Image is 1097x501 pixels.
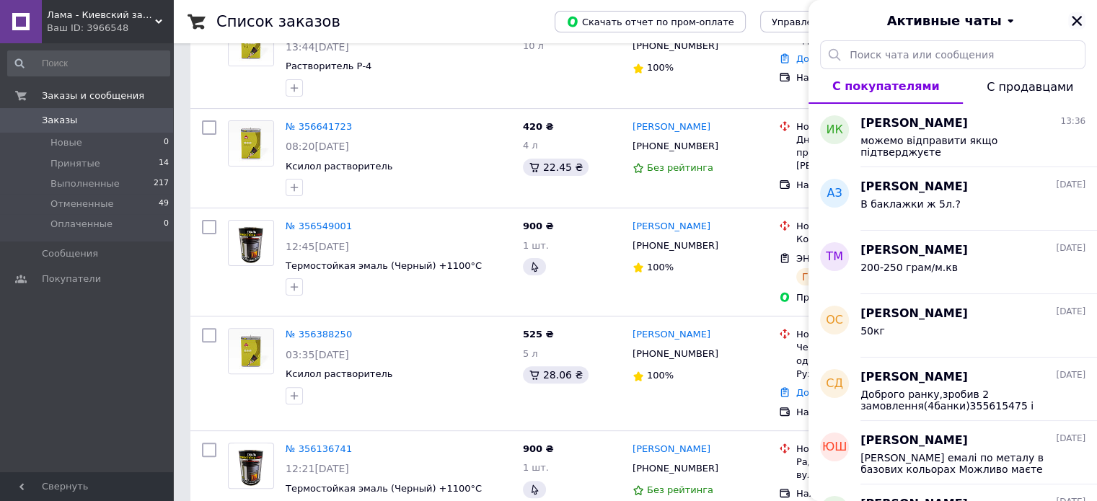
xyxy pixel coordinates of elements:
[796,268,896,285] div: Готово к выдаче
[228,120,274,167] a: Фото товару
[286,121,352,132] a: № 356641723
[796,53,860,64] a: Добавить ЭН
[860,306,968,322] span: [PERSON_NAME]
[7,50,170,76] input: Поиск
[633,328,710,342] a: [PERSON_NAME]
[796,406,943,419] div: Наложенный платеж
[633,443,710,456] a: [PERSON_NAME]
[50,177,120,190] span: Выполненные
[42,89,144,102] span: Заказы и сообщения
[286,260,482,271] a: Термостойкая эмаль (Черный) +1100°С
[1056,179,1085,191] span: [DATE]
[159,157,169,170] span: 14
[286,483,482,494] a: Термостойкая эмаль (Черный) +1100°С
[286,141,349,152] span: 08:20[DATE]
[234,221,268,265] img: Фото товару
[47,9,155,22] span: Лама - Киевский завод лаков, красок, эмалей и грунтовок
[523,121,554,132] span: 420 ₴
[860,135,1065,158] span: можемо відправити якщо підтверджуєте
[796,341,943,381] div: Чернигов, №12 (до 30 кг на одно место): ул. Народного Руху, 4
[234,443,268,488] img: Фото товару
[647,62,674,73] span: 100%
[809,167,1097,231] button: АЗ[PERSON_NAME][DATE]В баклажки ж 5л.?
[523,462,549,473] span: 1 шт.
[630,37,721,56] div: [PHONE_NUMBER]
[42,272,101,285] span: Покупатели
[42,247,98,260] span: Сообщения
[796,487,943,500] div: Наложенный платеж
[860,433,968,449] span: [PERSON_NAME]
[229,21,273,66] img: Фото товару
[159,198,169,210] span: 49
[809,104,1097,167] button: ИК[PERSON_NAME]13:36можемо відправити якщо підтверджуєте
[1056,433,1085,445] span: [DATE]
[860,369,968,386] span: [PERSON_NAME]
[809,358,1097,421] button: СД[PERSON_NAME][DATE]Доброго ранку,зробив 2 замовлення(4банки)355615475 і це,поєднайте,дякую
[286,349,349,360] span: 03:35[DATE]
[860,389,1065,412] span: Доброго ранку,зробив 2 замовлення(4банки)355615475 і це,поєднайте,дякую
[229,121,273,166] img: Фото товару
[826,122,842,138] span: ИК
[164,136,169,149] span: 0
[523,329,554,340] span: 525 ₴
[523,140,538,151] span: 4 л
[796,328,943,341] div: Нова Пошта
[50,157,100,170] span: Принятые
[860,325,885,337] span: 50кг
[523,240,549,251] span: 1 шт.
[1056,369,1085,381] span: [DATE]
[42,114,77,127] span: Заказы
[860,198,961,210] span: В баклажки ж 5л.?
[849,12,1057,30] button: Активные чаты
[630,459,721,478] div: [PHONE_NUMBER]
[154,177,169,190] span: 217
[860,262,958,273] span: 200-250 грам/м.кв
[523,366,589,383] div: 28.06 ₴
[826,376,843,392] span: СД
[630,236,721,255] div: [PHONE_NUMBER]
[860,452,1065,475] span: [PERSON_NAME] емалі по металу в базових кольорах Можливо маєте прайс або каталог для співпраці? Н...
[286,161,392,172] a: Ксилол растворитель
[50,136,82,149] span: Новые
[286,463,349,474] span: 12:21[DATE]
[286,61,371,71] a: Растворитель Р-4
[796,179,943,192] div: Наложенный платеж
[286,41,349,53] span: 13:44[DATE]
[796,443,943,456] div: Нова Пошта
[987,80,1073,94] span: С продавцами
[796,220,943,233] div: Нова Пошта
[633,120,710,134] a: [PERSON_NAME]
[523,159,589,176] div: 22.45 ₴
[228,443,274,489] a: Фото товару
[228,328,274,374] a: Фото товару
[630,345,721,363] div: [PHONE_NUMBER]
[164,218,169,231] span: 0
[286,368,392,379] a: Ксилол растворитель
[647,484,713,495] span: Без рейтинга
[796,233,943,246] div: Ковель
[809,294,1097,358] button: ОС[PERSON_NAME][DATE]50кг
[796,120,943,133] div: Нова Пошта
[760,11,896,32] button: Управление статусами
[286,221,352,231] a: № 356549001
[286,241,349,252] span: 12:45[DATE]
[963,69,1097,104] button: С продавцами
[796,71,943,84] div: Наложенный платеж
[822,439,847,456] span: ЮШ
[796,387,860,398] a: Добавить ЭН
[523,40,544,51] span: 10 л
[1060,115,1085,128] span: 13:36
[860,115,968,132] span: [PERSON_NAME]
[1056,242,1085,254] span: [DATE]
[887,12,1002,30] span: Активные чаты
[50,198,113,210] span: Отмененные
[826,312,843,329] span: ОС
[1056,306,1085,318] span: [DATE]
[566,15,734,28] span: Скачать отчет по пром-оплате
[796,456,943,482] div: Радивилів, №2 (до 10 кг): вул. [STREET_ADDRESS]
[647,262,674,272] span: 100%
